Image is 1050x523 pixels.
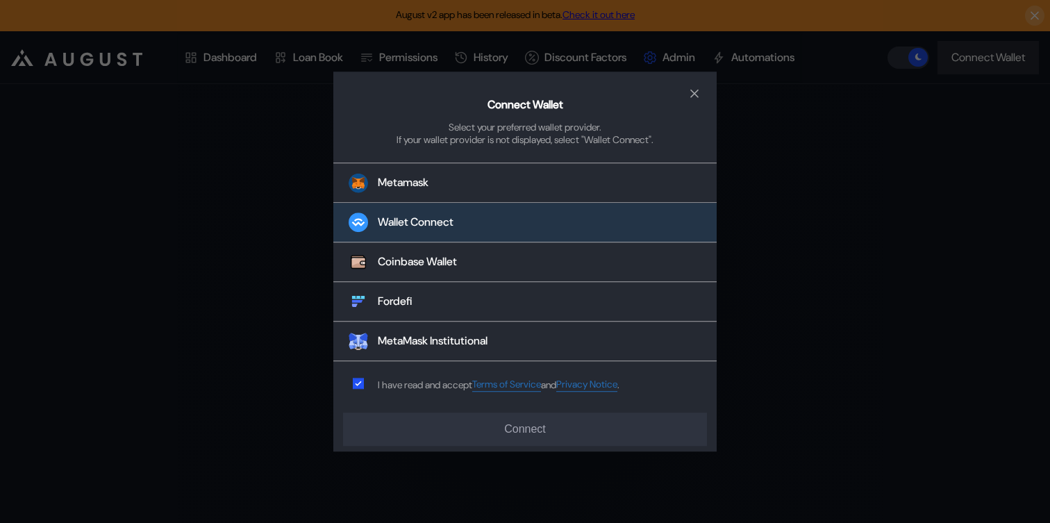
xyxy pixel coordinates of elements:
div: I have read and accept . [378,379,619,392]
button: Wallet Connect [333,204,717,243]
a: Privacy Notice [556,379,617,392]
button: Metamask [333,163,717,204]
div: MetaMask Institutional [378,334,487,349]
div: Fordefi [378,294,412,309]
button: close modal [683,83,706,105]
img: Coinbase Wallet [349,253,368,272]
a: Terms of Service [472,379,541,392]
div: Metamask [378,176,428,190]
button: MetaMask InstitutionalMetaMask Institutional [333,322,717,362]
img: MetaMask Institutional [349,332,368,351]
div: Select your preferred wallet provider. [449,121,601,133]
img: Fordefi [349,292,368,312]
div: Wallet Connect [378,215,453,230]
h2: Connect Wallet [487,97,563,112]
div: Coinbase Wallet [378,255,457,269]
div: If your wallet provider is not displayed, select "Wallet Connect". [397,133,653,146]
button: FordefiFordefi [333,283,717,322]
span: and [541,379,556,391]
button: Connect [343,413,707,446]
button: Coinbase WalletCoinbase Wallet [333,243,717,283]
